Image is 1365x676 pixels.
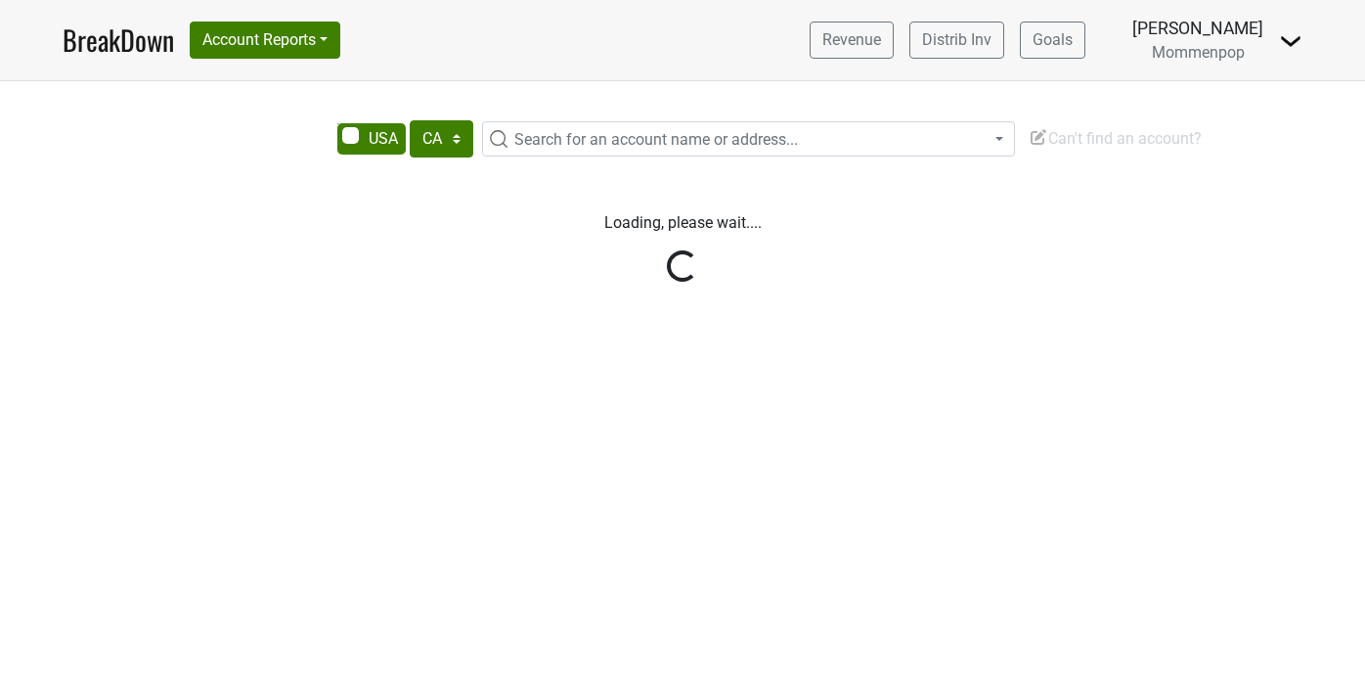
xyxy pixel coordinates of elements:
span: Search for an account name or address... [514,130,798,149]
a: Distrib Inv [909,22,1004,59]
div: [PERSON_NAME] [1132,16,1263,41]
a: Revenue [810,22,894,59]
p: Loading, please wait.... [140,211,1225,235]
span: Can't find an account? [1029,129,1202,148]
span: Mommenpop [1152,43,1245,62]
img: Edit [1029,127,1048,147]
a: Goals [1020,22,1085,59]
a: BreakDown [63,20,174,61]
button: Account Reports [190,22,340,59]
img: Dropdown Menu [1279,29,1302,53]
